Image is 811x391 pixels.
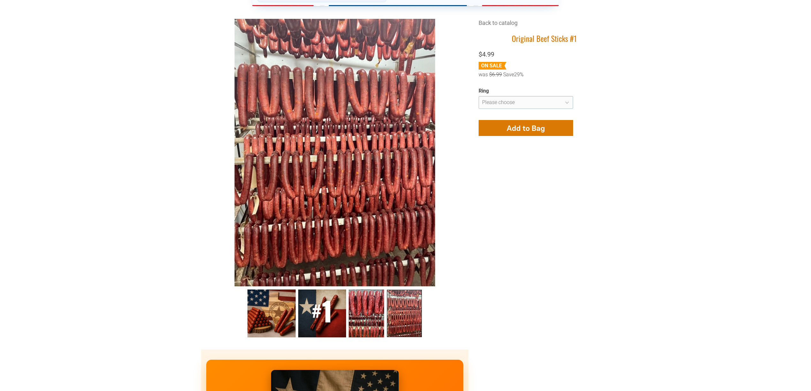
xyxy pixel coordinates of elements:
div: Ring [479,88,573,94]
a: Back to catalog [479,19,518,26]
a: Original Beef Sticks #1 2 [349,289,384,337]
div: Breadcrumbs [479,19,610,33]
h1: Original Beef Sticks #1 [479,34,610,43]
span: $4.99 [479,50,494,58]
span: 29% [514,71,524,78]
span: Save [503,71,514,78]
a: Original Beef Sticks #1 1 [298,289,346,337]
span: was [479,71,488,78]
span: Add to Bag [507,124,545,133]
button: Add to Bag [479,120,573,136]
a: Original Beef Sticks #1 3 [387,289,422,337]
div: On Sale [481,62,502,69]
a: Original Beef Sticks #1 0 [247,289,295,337]
s: $6.99 [489,71,502,78]
img: Original Beef Sticks #1 [235,19,435,286]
